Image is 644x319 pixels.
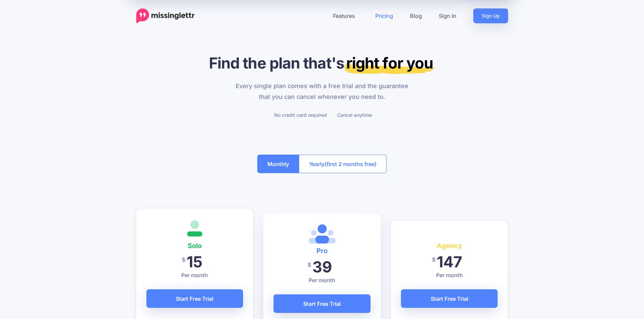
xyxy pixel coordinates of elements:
[401,289,498,308] a: Start Free Trial
[273,245,371,256] h4: Pro
[401,271,498,279] p: Per month
[257,155,299,173] button: Monthly
[146,289,243,308] a: Start Free Trial
[325,159,377,169] span: (first 2 months free)
[308,257,311,272] span: $
[273,276,371,284] p: Per month
[187,252,202,271] span: 15
[272,111,327,119] li: No credit card required
[232,81,412,102] p: Every single plan comes with a free trial and the guarantee that you can cancel whenever you need...
[437,252,462,271] span: 147
[312,258,332,276] span: 39
[335,111,372,119] li: Cancel anytime
[136,54,508,72] h1: Find the plan that's
[473,8,508,23] a: Sign Up
[401,240,498,251] h4: Agency
[309,224,336,244] img: <i class='fas fa-heart margin-right'></i>Most Popular
[273,294,371,313] a: Start Free Trial
[146,240,243,251] h4: Solo
[430,8,465,23] a: Sign In
[182,252,185,267] span: $
[299,155,387,173] button: Yearly(first 2 months free)
[325,8,367,23] a: Features
[344,54,435,74] mark: right for you
[367,8,402,23] a: Pricing
[432,252,435,267] span: $
[136,8,195,23] a: Home
[146,271,243,279] p: Per month
[402,8,430,23] a: Blog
